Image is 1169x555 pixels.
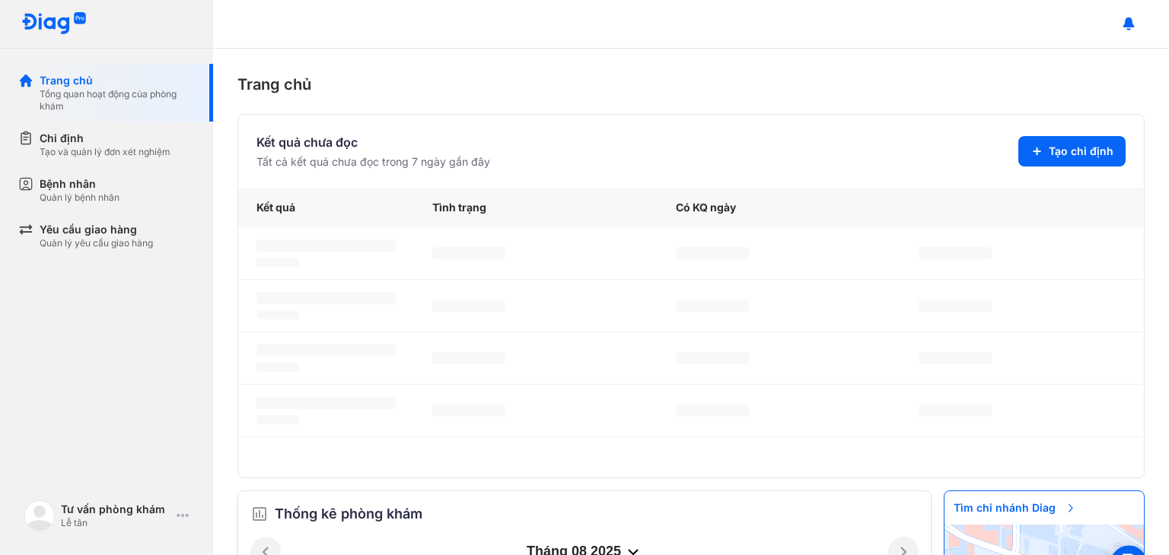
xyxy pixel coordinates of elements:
span: ‌ [256,397,396,409]
span: ‌ [919,247,992,259]
div: Tư vấn phòng khám [61,502,170,517]
span: ‌ [256,363,299,372]
span: ‌ [432,404,505,417]
span: ‌ [256,344,396,357]
span: ‌ [432,352,505,364]
div: Trang chủ [40,73,195,88]
div: Chỉ định [40,131,170,146]
div: Kết quả chưa đọc [256,133,490,151]
span: ‌ [256,415,299,424]
span: ‌ [256,239,396,252]
div: Tạo và quản lý đơn xét nghiệm [40,146,170,158]
div: Trang chủ [237,73,1145,96]
span: Thống kê phòng khám [275,503,422,525]
img: logo [21,12,87,36]
div: Có KQ ngày [658,188,901,227]
button: Tạo chỉ định [1018,136,1126,166]
span: ‌ [676,300,749,312]
div: Bệnh nhân [40,176,119,192]
div: Tình trạng [414,188,658,227]
span: ‌ [919,300,992,312]
span: ‌ [432,300,505,312]
span: ‌ [256,258,299,267]
span: ‌ [256,292,396,304]
span: ‌ [919,404,992,417]
div: Lễ tân [61,517,170,529]
div: Tất cả kết quả chưa đọc trong 7 ngày gần đây [256,154,490,170]
div: Quản lý bệnh nhân [40,192,119,204]
span: ‌ [676,404,749,417]
span: Tìm chi nhánh Diag [944,491,1086,525]
div: Kết quả [238,188,414,227]
img: order.5a6da16c.svg [250,505,269,523]
span: ‌ [676,352,749,364]
span: ‌ [919,352,992,364]
div: Yêu cầu giao hàng [40,222,153,237]
span: ‌ [256,310,299,319]
img: logo [24,500,55,531]
span: ‌ [432,247,505,259]
div: Quản lý yêu cầu giao hàng [40,237,153,249]
span: Tạo chỉ định [1049,144,1113,159]
span: ‌ [676,247,749,259]
div: Tổng quan hoạt động của phòng khám [40,88,195,113]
